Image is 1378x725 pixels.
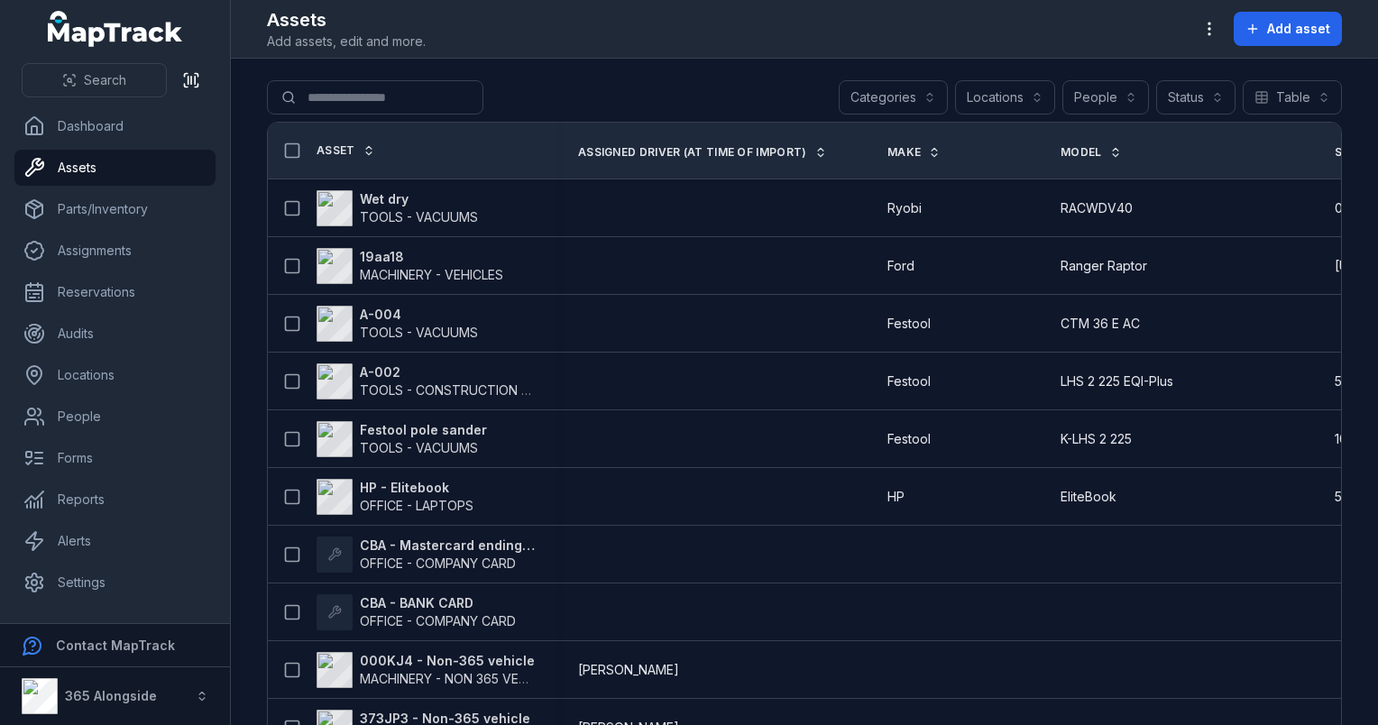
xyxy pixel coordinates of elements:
[317,190,478,226] a: Wet dryTOOLS - VACUUMS
[360,537,535,555] strong: CBA - Mastercard ending 4187
[360,479,473,497] strong: HP - Elitebook
[14,233,216,269] a: Assignments
[887,257,914,275] span: Ford
[887,315,931,333] span: Festool
[14,357,216,393] a: Locations
[360,306,478,324] strong: A-004
[317,594,516,630] a: CBA - BANK CARDOFFICE - COMPANY CARD
[317,363,535,399] a: A-002TOOLS - CONSTRUCTION GENERAL (ACRO PROPS, HAND TOOLS, ETC)
[887,488,905,506] span: HP
[317,143,355,158] span: Asset
[360,440,478,455] span: TOOLS - VACUUMS
[1234,12,1342,46] button: Add asset
[887,372,931,390] span: Festool
[84,71,126,89] span: Search
[1061,488,1116,506] span: EliteBook
[360,498,473,513] span: OFFICE - LAPTOPS
[1061,372,1173,390] span: LHS 2 225 EQI-Plus
[267,32,426,50] span: Add assets, edit and more.
[14,564,216,601] a: Settings
[65,688,157,703] strong: 365 Alongside
[14,440,216,476] a: Forms
[887,430,931,448] span: Festool
[887,199,922,217] span: Ryobi
[56,638,175,653] strong: Contact MapTrack
[360,248,503,266] strong: 19aa18
[1243,80,1342,115] button: Table
[360,555,516,571] span: OFFICE - COMPANY CARD
[1062,80,1149,115] button: People
[317,652,535,688] a: 000KJ4 - Non-365 vehicleMACHINERY - NON 365 VEHICLES
[578,661,679,679] span: [PERSON_NAME]
[22,63,167,97] button: Search
[887,145,921,160] span: Make
[14,274,216,310] a: Reservations
[955,80,1055,115] button: Locations
[360,421,487,439] strong: Festool pole sander
[1061,315,1140,333] span: CTM 36 E AC
[14,523,216,559] a: Alerts
[48,11,183,47] a: MapTrack
[839,80,948,115] button: Categories
[267,7,426,32] h2: Assets
[317,479,473,515] a: HP - ElitebookOFFICE - LAPTOPS
[1061,257,1147,275] span: Ranger Raptor
[1061,145,1122,160] a: Model
[1267,20,1330,38] span: Add asset
[360,325,478,340] span: TOOLS - VACUUMS
[14,108,216,144] a: Dashboard
[360,671,561,686] span: MACHINERY - NON 365 VEHICLES
[1061,145,1102,160] span: Model
[14,482,216,518] a: Reports
[360,209,478,225] span: TOOLS - VACUUMS
[1061,199,1133,217] span: RACWDV40
[14,316,216,352] a: Audits
[360,652,535,670] strong: 000KJ4 - Non-365 vehicle
[360,190,478,208] strong: Wet dry
[360,613,516,629] span: OFFICE - COMPANY CARD
[317,143,375,158] a: Asset
[578,145,807,160] span: Assigned Driver (At time of import)
[360,382,793,398] span: TOOLS - CONSTRUCTION GENERAL (ACRO PROPS, HAND TOOLS, ETC)
[360,363,535,381] strong: A-002
[360,267,503,282] span: MACHINERY - VEHICLES
[887,145,941,160] a: Make
[578,145,827,160] a: Assigned Driver (At time of import)
[1061,430,1132,448] span: K-LHS 2 225
[317,421,487,457] a: Festool pole sanderTOOLS - VACUUMS
[14,399,216,435] a: People
[317,537,535,573] a: CBA - Mastercard ending 4187OFFICE - COMPANY CARD
[317,306,478,342] a: A-004TOOLS - VACUUMS
[14,191,216,227] a: Parts/Inventory
[1156,80,1236,115] button: Status
[317,248,503,284] a: 19aa18MACHINERY - VEHICLES
[360,594,516,612] strong: CBA - BANK CARD
[14,150,216,186] a: Assets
